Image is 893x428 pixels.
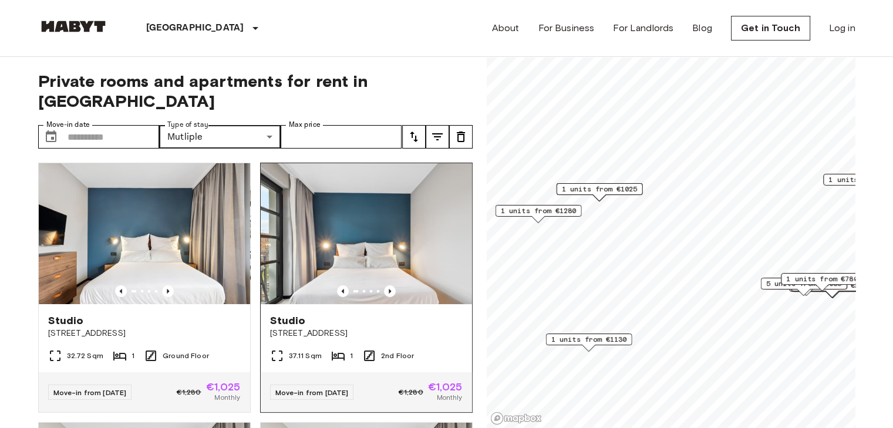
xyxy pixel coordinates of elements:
[214,392,240,403] span: Monthly
[270,314,306,328] span: Studio
[132,351,134,361] span: 1
[115,285,127,297] button: Previous image
[428,382,463,392] span: €1,025
[39,125,63,149] button: Choose date
[766,278,841,289] span: 5 units from €1085
[613,21,673,35] a: For Landlords
[551,334,626,345] span: 1 units from €1130
[289,351,322,361] span: 37.11 Sqm
[162,285,174,297] button: Previous image
[381,351,414,361] span: 2nd Floor
[48,314,84,328] span: Studio
[67,351,103,361] span: 32.72 Sqm
[781,273,863,291] div: Map marker
[38,21,109,32] img: Habyt
[786,274,858,284] span: 1 units from €780
[177,387,201,397] span: €1,280
[829,21,855,35] a: Log in
[500,205,576,216] span: 1 units from €1280
[449,125,473,149] button: tune
[53,388,127,397] span: Move-in from [DATE]
[38,71,473,111] span: Private rooms and apartments for rent in [GEOGRAPHIC_DATA]
[163,351,209,361] span: Ground Floor
[426,125,449,149] button: tune
[48,328,241,339] span: [STREET_ADDRESS]
[492,21,520,35] a: About
[495,205,581,223] div: Map marker
[384,285,396,297] button: Previous image
[436,392,462,403] span: Monthly
[39,163,250,304] img: Marketing picture of unit DE-01-481-006-01
[46,120,90,130] label: Move-in date
[556,183,642,201] div: Map marker
[490,412,542,425] a: Mapbox logo
[146,21,244,35] p: [GEOGRAPHIC_DATA]
[260,163,473,413] a: Marketing picture of unit DE-01-482-208-01Previous imagePrevious imageStudio[STREET_ADDRESS]37.11...
[270,328,463,339] span: [STREET_ADDRESS]
[289,120,321,130] label: Max price
[399,387,423,397] span: €1,280
[538,21,594,35] a: For Business
[206,382,241,392] span: €1,025
[545,333,632,352] div: Map marker
[731,16,810,41] a: Get in Touch
[337,285,349,297] button: Previous image
[261,163,472,304] img: Marketing picture of unit DE-01-482-208-01
[561,184,637,194] span: 1 units from €1025
[167,120,208,130] label: Type of stay
[38,163,251,413] a: Marketing picture of unit DE-01-481-006-01Previous imagePrevious imageStudio[STREET_ADDRESS]32.72...
[402,125,426,149] button: tune
[275,388,349,397] span: Move-in from [DATE]
[760,278,847,296] div: Map marker
[350,351,353,361] span: 1
[692,21,712,35] a: Blog
[159,125,281,149] div: Mutliple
